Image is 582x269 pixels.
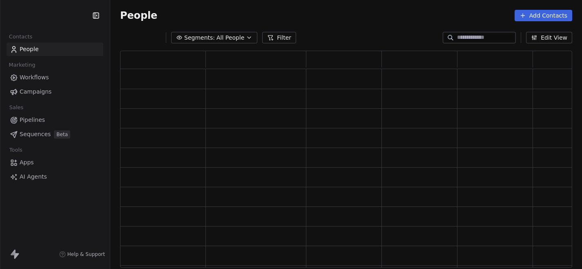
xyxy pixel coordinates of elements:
button: Add Contacts [515,10,572,21]
span: People [120,9,157,22]
a: Workflows [7,71,103,84]
a: People [7,43,103,56]
span: Beta [54,130,70,139]
span: Contacts [5,31,36,43]
span: People [20,45,39,54]
span: Sequences [20,130,51,139]
span: Campaigns [20,87,51,96]
span: Tools [6,144,26,156]
button: Filter [262,32,296,43]
span: Help & Support [67,251,105,258]
button: Edit View [526,32,572,43]
a: SequencesBeta [7,128,103,141]
span: Marketing [5,59,39,71]
span: Workflows [20,73,49,82]
span: All People [216,34,244,42]
span: AI Agents [20,173,47,181]
span: Sales [6,101,27,114]
span: Apps [20,158,34,167]
a: Pipelines [7,113,103,127]
span: Segments: [184,34,215,42]
a: AI Agents [7,170,103,184]
a: Campaigns [7,85,103,99]
a: Apps [7,156,103,169]
span: Pipelines [20,116,45,124]
a: Help & Support [59,251,105,258]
